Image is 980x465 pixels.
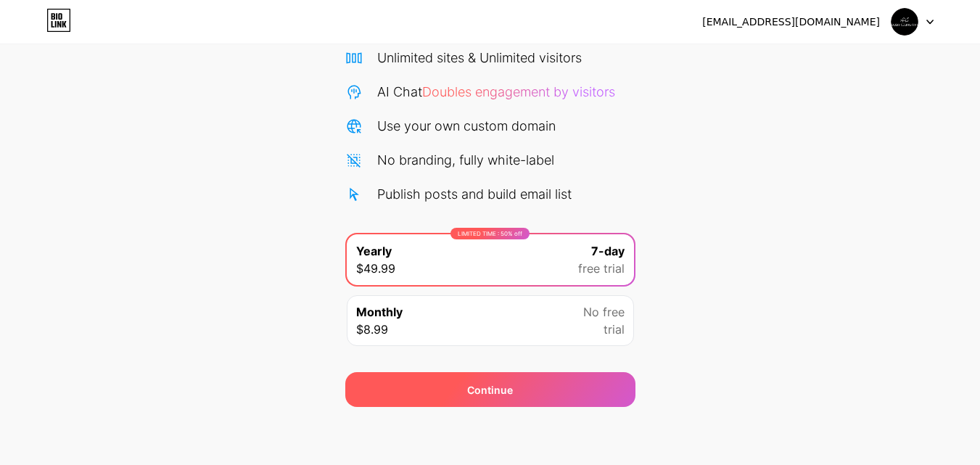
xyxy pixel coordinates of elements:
[450,228,530,239] div: LIMITED TIME : 50% off
[356,242,392,260] span: Yearly
[702,15,880,30] div: [EMAIL_ADDRESS][DOMAIN_NAME]
[591,242,625,260] span: 7-day
[377,150,554,170] div: No branding, fully white-label
[578,260,625,277] span: free trial
[422,84,615,99] span: Doubles engagement by visitors
[377,48,582,67] div: Unlimited sites & Unlimited visitors
[467,382,513,398] div: Continue
[356,260,395,277] span: $49.99
[377,184,572,204] div: Publish posts and build email list
[377,116,556,136] div: Use your own custom domain
[583,303,625,321] span: No free
[356,321,388,338] span: $8.99
[891,8,918,36] img: dubaiceilingfan
[604,321,625,338] span: trial
[377,82,615,102] div: AI Chat
[356,303,403,321] span: Monthly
